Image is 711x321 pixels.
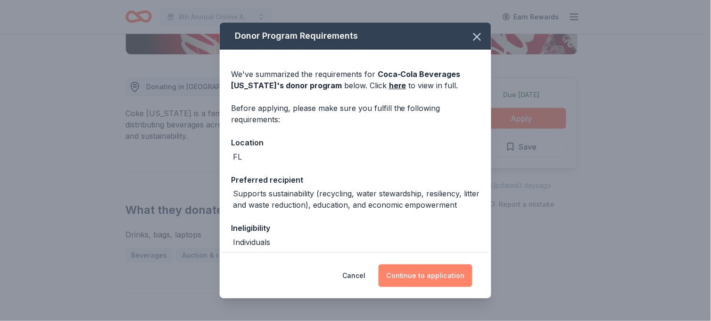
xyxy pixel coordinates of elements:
[233,188,480,211] div: Supports sustainability (recycling, water stewardship, resiliency, litter and waste reduction), e...
[231,68,480,91] div: We've summarized the requirements for below. Click to view in full.
[389,80,406,91] a: here
[231,136,480,149] div: Location
[342,264,365,287] button: Cancel
[231,222,480,234] div: Ineligibility
[231,102,480,125] div: Before applying, please make sure you fulfill the following requirements:
[233,151,242,162] div: FL
[379,264,472,287] button: Continue to application
[233,237,270,248] div: Individuals
[231,174,480,186] div: Preferred recipient
[220,23,491,50] div: Donor Program Requirements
